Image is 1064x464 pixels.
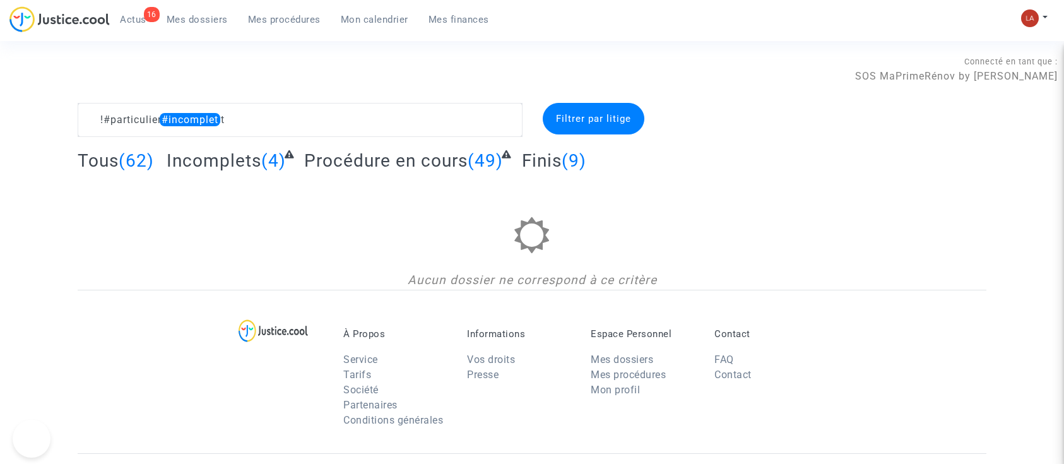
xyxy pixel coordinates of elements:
[343,414,443,426] a: Conditions générales
[248,14,321,25] span: Mes procédures
[562,150,586,171] span: (9)
[238,10,331,29] a: Mes procédures
[110,10,157,29] a: 16Actus
[261,150,286,171] span: (4)
[467,354,515,366] a: Vos droits
[331,10,418,29] a: Mon calendrier
[343,354,378,366] a: Service
[120,14,146,25] span: Actus
[343,369,371,381] a: Tarifs
[964,57,1058,66] span: Connecté en tant que :
[591,354,653,366] a: Mes dossiers
[429,14,489,25] span: Mes finances
[343,328,448,340] p: À Propos
[167,150,261,171] span: Incomplets
[78,150,119,171] span: Tous
[239,319,309,342] img: logo-lg.svg
[418,10,499,29] a: Mes finances
[591,328,695,340] p: Espace Personnel
[304,150,468,171] span: Procédure en cours
[78,271,986,290] div: Aucun dossier ne correspond à ce critère
[341,14,408,25] span: Mon calendrier
[13,420,50,458] iframe: Help Scout Beacon - Open
[714,354,734,366] a: FAQ
[9,6,110,32] img: jc-logo.svg
[468,150,503,171] span: (49)
[343,384,379,396] a: Société
[556,113,631,124] span: Filtrer par litige
[1021,9,1039,27] img: 3f9b7d9779f7b0ffc2b90d026f0682a9
[591,369,666,381] a: Mes procédures
[157,10,238,29] a: Mes dossiers
[467,369,499,381] a: Presse
[467,328,572,340] p: Informations
[714,328,819,340] p: Contact
[343,399,398,411] a: Partenaires
[591,384,640,396] a: Mon profil
[144,7,160,22] div: 16
[714,369,752,381] a: Contact
[119,150,154,171] span: (62)
[167,14,228,25] span: Mes dossiers
[522,150,562,171] span: Finis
